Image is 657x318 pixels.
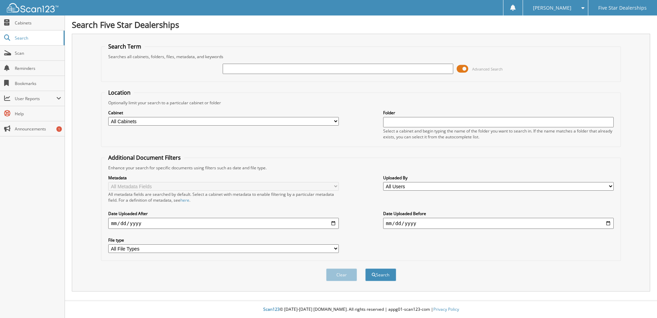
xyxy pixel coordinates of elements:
img: scan123-logo-white.svg [7,3,58,12]
label: Date Uploaded After [108,211,339,216]
span: Five Star Dealerships [598,6,647,10]
span: Search [15,35,60,41]
span: Bookmarks [15,81,61,86]
h1: Search Five Star Dealerships [72,19,650,30]
label: Date Uploaded Before [383,211,614,216]
a: Privacy Policy [433,306,459,312]
a: here [180,197,189,203]
div: All metadata fields are searched by default. Select a cabinet with metadata to enable filtering b... [108,191,339,203]
div: Optionally limit your search to a particular cabinet or folder [105,100,617,106]
div: 1 [56,126,62,132]
div: Searches all cabinets, folders, files, metadata, and keywords [105,54,617,60]
div: Enhance your search for specific documents using filters such as date and file type. [105,165,617,171]
span: Announcements [15,126,61,132]
div: Select a cabinet and begin typing the name of the folder you want to search in. If the name match... [383,128,614,140]
legend: Location [105,89,134,96]
label: Metadata [108,175,339,181]
label: Folder [383,110,614,116]
button: Search [365,268,396,281]
span: [PERSON_NAME] [533,6,571,10]
input: end [383,218,614,229]
span: Scan123 [263,306,280,312]
span: Reminders [15,65,61,71]
div: © [DATE]-[DATE] [DOMAIN_NAME]. All rights reserved | appg01-scan123-com | [65,301,657,318]
span: Scan [15,50,61,56]
legend: Search Term [105,43,145,50]
label: File type [108,237,339,243]
legend: Additional Document Filters [105,154,184,161]
button: Clear [326,268,357,281]
label: Cabinet [108,110,339,116]
span: Cabinets [15,20,61,26]
label: Uploaded By [383,175,614,181]
span: Help [15,111,61,117]
span: Advanced Search [472,66,503,72]
span: User Reports [15,96,56,102]
input: start [108,218,339,229]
